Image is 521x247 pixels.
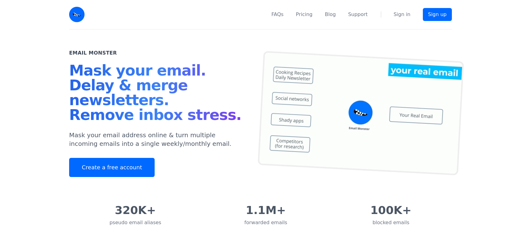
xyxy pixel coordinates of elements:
[69,131,246,148] p: Mask your email address online & turn multiple incoming emails into a single weekly/monthly email.
[348,11,368,18] a: Support
[69,7,85,22] img: Email Monster
[394,11,411,18] a: Sign in
[110,219,161,226] div: pseudo email aliases
[370,204,411,216] div: 100K+
[296,11,313,18] a: Pricing
[271,11,283,18] a: FAQs
[69,49,117,57] h2: Email Monster
[325,11,336,18] a: Blog
[69,158,155,177] a: Create a free account
[423,8,452,21] a: Sign up
[69,63,246,125] h1: Mask your email. Delay & merge newsletters. Remove inbox stress.
[244,204,287,216] div: 1.1M+
[244,219,287,226] div: forwarded emails
[258,51,464,175] img: temp mail, free temporary mail, Temporary Email
[110,204,161,216] div: 320K+
[370,219,411,226] div: blocked emails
